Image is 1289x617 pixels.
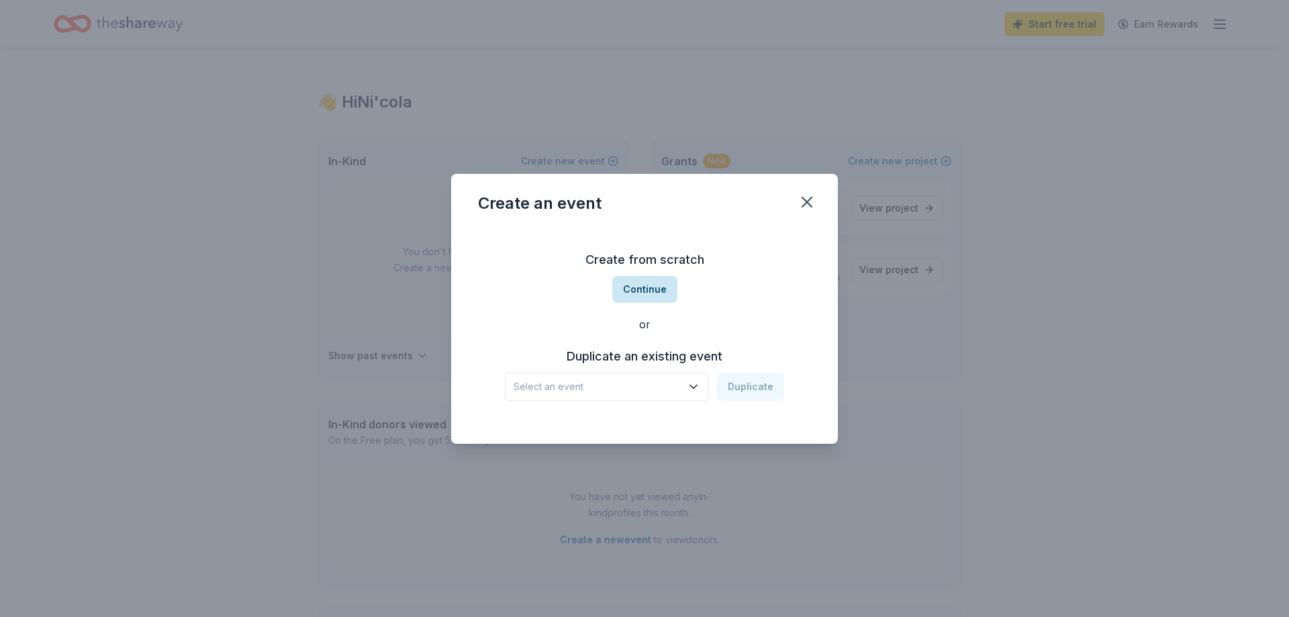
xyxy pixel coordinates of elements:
[478,316,811,332] div: or
[505,373,709,401] button: Select an event
[505,346,784,367] h3: Duplicate an existing event
[514,379,681,395] span: Select an event
[478,193,602,214] div: Create an event
[612,276,677,303] button: Continue
[478,249,811,271] h3: Create from scratch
